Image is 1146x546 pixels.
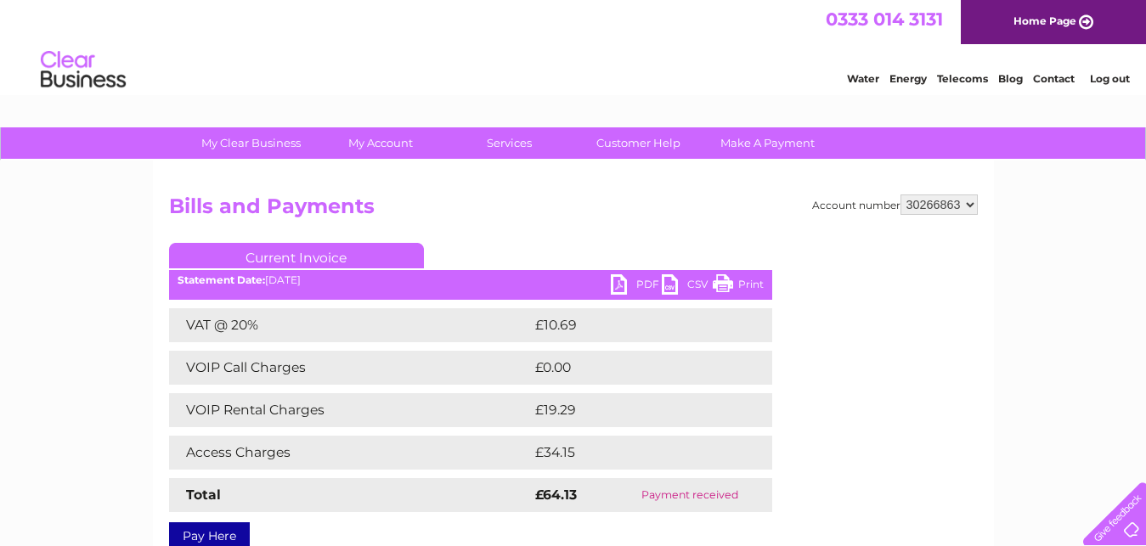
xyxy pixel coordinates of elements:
strong: £64.13 [535,487,577,503]
h2: Bills and Payments [169,194,978,227]
a: Services [439,127,579,159]
a: Print [713,274,764,299]
a: Customer Help [568,127,708,159]
a: Make A Payment [697,127,838,159]
a: Contact [1033,72,1075,85]
a: My Account [310,127,450,159]
a: Water [847,72,879,85]
td: £0.00 [531,351,733,385]
div: Clear Business is a trading name of Verastar Limited (registered in [GEOGRAPHIC_DATA] No. 3667643... [172,9,975,82]
td: Access Charges [169,436,531,470]
td: £10.69 [531,308,737,342]
a: CSV [662,274,713,299]
a: Current Invoice [169,243,424,268]
td: £34.15 [531,436,737,470]
img: logo.png [40,44,127,96]
a: Telecoms [937,72,988,85]
a: Blog [998,72,1023,85]
strong: Total [186,487,221,503]
a: PDF [611,274,662,299]
td: Payment received [608,478,771,512]
td: VOIP Rental Charges [169,393,531,427]
td: VAT @ 20% [169,308,531,342]
td: VOIP Call Charges [169,351,531,385]
b: Statement Date: [178,273,265,286]
div: [DATE] [169,274,772,286]
div: Account number [812,194,978,215]
a: 0333 014 3131 [826,8,943,30]
a: Log out [1090,72,1130,85]
a: My Clear Business [181,127,321,159]
a: Energy [889,72,927,85]
td: £19.29 [531,393,737,427]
